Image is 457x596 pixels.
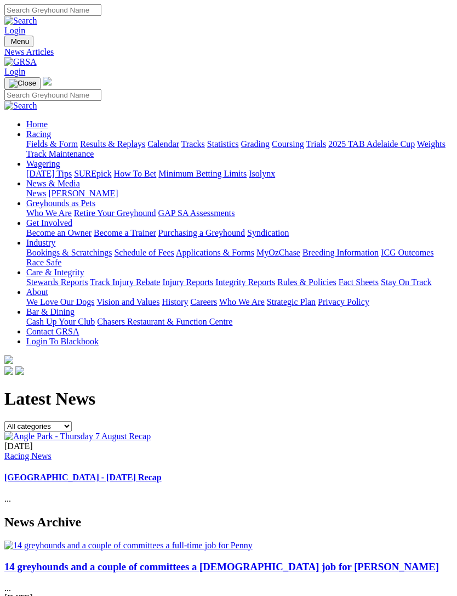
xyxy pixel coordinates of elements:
a: Schedule of Fees [114,248,174,257]
img: Search [4,101,37,111]
a: Who We Are [219,297,265,306]
a: Become an Owner [26,228,92,237]
a: GAP SA Assessments [158,208,235,218]
h2: News Archive [4,515,453,530]
img: Angle Park - Thursday 7 August Recap [4,432,151,441]
a: Syndication [247,228,289,237]
a: Retire Your Greyhound [74,208,156,218]
a: Greyhounds as Pets [26,198,95,208]
a: Cash Up Your Club [26,317,95,326]
a: Results & Replays [80,139,145,149]
input: Search [4,4,101,16]
a: Home [26,120,48,129]
a: Vision and Values [96,297,159,306]
div: Care & Integrity [26,277,453,287]
img: logo-grsa-white.png [43,77,52,86]
div: News & Media [26,189,453,198]
a: Applications & Forms [176,248,254,257]
a: Fields & Form [26,139,78,149]
span: [DATE] [4,441,33,451]
img: logo-grsa-white.png [4,355,13,364]
a: Industry [26,238,55,247]
a: Trials [306,139,326,149]
a: Racing News [4,451,52,461]
a: Strategic Plan [267,297,316,306]
a: Integrity Reports [215,277,275,287]
a: News & Media [26,179,80,188]
a: Chasers Restaurant & Function Centre [97,317,232,326]
a: Bar & Dining [26,307,75,316]
a: Statistics [207,139,239,149]
h1: Latest News [4,389,453,409]
a: Fact Sheets [339,277,379,287]
a: Privacy Policy [318,297,369,306]
a: History [162,297,188,306]
a: [DATE] Tips [26,169,72,178]
a: Track Maintenance [26,149,94,158]
a: Care & Integrity [26,268,84,277]
a: [GEOGRAPHIC_DATA] - [DATE] Recap [4,473,162,482]
a: 2025 TAB Adelaide Cup [328,139,415,149]
a: Stay On Track [381,277,431,287]
a: Breeding Information [302,248,379,257]
a: News [26,189,46,198]
div: Wagering [26,169,453,179]
button: Toggle navigation [4,36,33,47]
input: Search [4,89,101,101]
a: Bookings & Scratchings [26,248,112,257]
a: Become a Trainer [94,228,156,237]
a: 14 greyhounds and a couple of committees a [DEMOGRAPHIC_DATA] job for [PERSON_NAME] [4,561,439,572]
img: 14 greyhounds and a couple of committees a full-time job for Penny [4,541,253,550]
a: Tracks [181,139,205,149]
a: Calendar [147,139,179,149]
span: Menu [11,37,29,46]
div: Greyhounds as Pets [26,208,453,218]
a: About [26,287,48,297]
a: Wagering [26,159,60,168]
a: Contact GRSA [26,327,79,336]
a: Login [4,26,25,35]
div: ... [4,441,453,504]
a: Minimum Betting Limits [158,169,247,178]
a: Racing [26,129,51,139]
a: Track Injury Rebate [90,277,160,287]
a: Coursing [272,139,304,149]
a: News Articles [4,47,453,57]
a: Injury Reports [162,277,213,287]
a: Get Involved [26,218,72,228]
a: Purchasing a Greyhound [158,228,245,237]
div: Get Involved [26,228,453,238]
div: Industry [26,248,453,268]
a: Careers [190,297,217,306]
a: We Love Our Dogs [26,297,94,306]
a: Race Safe [26,258,61,267]
a: Login [4,67,25,76]
a: Grading [241,139,270,149]
a: SUREpick [74,169,111,178]
button: Toggle navigation [4,77,41,89]
a: Who We Are [26,208,72,218]
a: Weights [417,139,445,149]
a: Rules & Policies [277,277,336,287]
img: twitter.svg [15,366,24,375]
a: Isolynx [249,169,275,178]
img: Close [9,79,36,88]
a: MyOzChase [256,248,300,257]
a: [PERSON_NAME] [48,189,118,198]
img: Search [4,16,37,26]
div: Bar & Dining [26,317,453,327]
img: GRSA [4,57,37,67]
a: Stewards Reports [26,277,88,287]
div: About [26,297,453,307]
div: Racing [26,139,453,159]
img: facebook.svg [4,366,13,375]
a: How To Bet [114,169,157,178]
a: Login To Blackbook [26,337,99,346]
a: ICG Outcomes [381,248,433,257]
